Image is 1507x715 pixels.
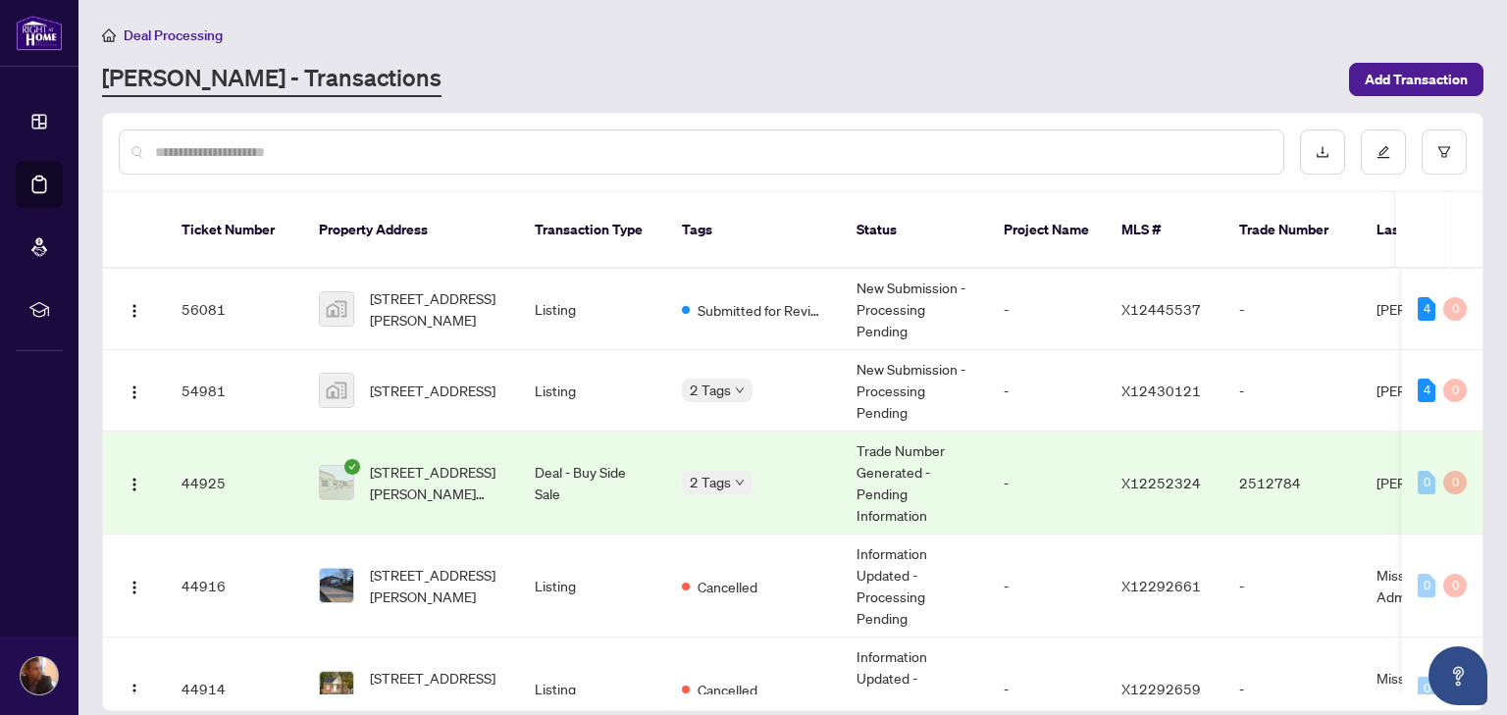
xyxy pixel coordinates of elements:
span: Submitted for Review [698,299,825,321]
td: 56081 [166,269,303,350]
img: Logo [127,303,142,319]
td: New Submission - Processing Pending [841,350,988,432]
button: Add Transaction [1349,63,1483,96]
button: Logo [119,673,150,704]
td: - [1223,269,1361,350]
img: thumbnail-img [320,466,353,499]
span: edit [1377,145,1390,159]
td: - [988,432,1106,535]
td: - [988,535,1106,638]
td: Listing [519,350,666,432]
span: filter [1437,145,1451,159]
button: edit [1361,129,1406,175]
span: Cancelled [698,576,757,597]
th: Tags [666,192,841,269]
td: - [1223,535,1361,638]
span: download [1316,145,1329,159]
th: Property Address [303,192,519,269]
img: thumbnail-img [320,292,353,326]
a: [PERSON_NAME] - Transactions [102,62,442,97]
span: 2 Tags [690,379,731,401]
div: 0 [1443,297,1467,321]
div: 0 [1418,574,1435,597]
td: - [988,269,1106,350]
span: [STREET_ADDRESS][PERSON_NAME][PERSON_NAME] [370,461,503,504]
div: 0 [1443,471,1467,494]
span: Cancelled [698,679,757,700]
img: Logo [127,477,142,492]
td: New Submission - Processing Pending [841,269,988,350]
button: Logo [119,293,150,325]
th: Trade Number [1223,192,1361,269]
span: down [735,385,745,395]
span: [STREET_ADDRESS][PERSON_NAME] [370,667,503,710]
span: X12292659 [1121,680,1201,697]
span: home [102,28,116,42]
button: filter [1422,129,1467,175]
div: 4 [1418,379,1435,402]
div: 0 [1443,379,1467,402]
img: Profile Icon [21,657,58,694]
td: Information Updated - Processing Pending [841,535,988,638]
span: Deal Processing [124,26,223,44]
div: 0 [1418,471,1435,494]
td: Listing [519,269,666,350]
div: 0 [1443,574,1467,597]
button: Logo [119,570,150,601]
td: Listing [519,535,666,638]
span: [STREET_ADDRESS][PERSON_NAME] [370,564,503,607]
span: [STREET_ADDRESS] [370,380,495,401]
img: thumbnail-img [320,672,353,705]
td: Trade Number Generated - Pending Information [841,432,988,535]
img: Logo [127,384,142,400]
td: 44925 [166,432,303,535]
button: Open asap [1429,646,1487,705]
img: Logo [127,683,142,698]
img: logo [16,15,63,51]
span: down [735,478,745,487]
th: Ticket Number [166,192,303,269]
td: - [1223,350,1361,432]
th: Project Name [988,192,1106,269]
td: Deal - Buy Side Sale [519,432,666,535]
th: Transaction Type [519,192,666,269]
button: download [1300,129,1345,175]
button: Logo [119,467,150,498]
img: thumbnail-img [320,374,353,407]
span: check-circle [344,459,360,475]
span: X12252324 [1121,474,1201,491]
span: X12292661 [1121,577,1201,594]
td: 44916 [166,535,303,638]
td: - [988,350,1106,432]
img: Logo [127,580,142,595]
td: 54981 [166,350,303,432]
td: 2512784 [1223,432,1361,535]
div: 4 [1418,297,1435,321]
th: Status [841,192,988,269]
img: thumbnail-img [320,569,353,602]
span: [STREET_ADDRESS][PERSON_NAME] [370,287,503,331]
th: MLS # [1106,192,1223,269]
div: 0 [1418,677,1435,700]
span: X12445537 [1121,300,1201,318]
span: X12430121 [1121,382,1201,399]
span: 2 Tags [690,471,731,493]
span: Add Transaction [1365,64,1468,95]
button: Logo [119,375,150,406]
